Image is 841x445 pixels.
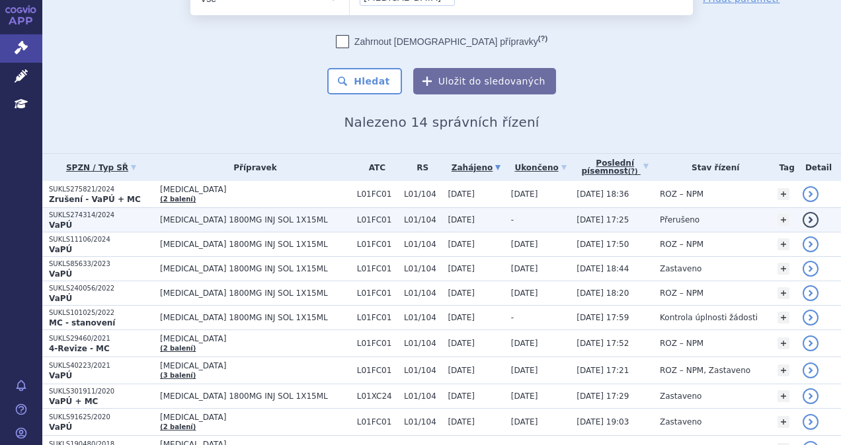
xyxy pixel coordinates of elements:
span: [DATE] 18:44 [577,264,629,273]
p: SUKLS240056/2022 [49,284,153,293]
strong: Zrušení - VaPÚ + MC [49,195,141,204]
span: [MEDICAL_DATA] [160,334,350,343]
th: Přípravek [153,154,350,181]
span: [MEDICAL_DATA] [160,185,350,194]
a: detail [803,186,819,202]
span: [DATE] [511,392,538,401]
span: [DATE] [511,339,538,348]
abbr: (?) [628,168,638,176]
a: (3 balení) [160,372,196,379]
p: SUKLS91625/2020 [49,413,153,422]
span: L01FC01 [357,417,397,427]
p: SUKLS101025/2022 [49,308,153,318]
p: SUKLS29460/2021 [49,334,153,343]
a: (2 balení) [160,423,196,430]
a: (2 balení) [160,345,196,352]
a: + [778,238,789,250]
span: L01/104 [404,313,442,322]
span: [DATE] [511,289,538,298]
span: L01FC01 [357,215,397,224]
span: Zastaveno [660,264,701,273]
strong: VaPÚ [49,423,72,432]
a: + [778,337,789,349]
span: [MEDICAL_DATA] 1800MG INJ SOL 1X15ML [160,313,350,322]
span: [DATE] [448,313,475,322]
strong: VaPÚ [49,221,72,230]
span: L01FC01 [357,240,397,249]
strong: VaPÚ + MC [49,397,98,406]
span: [DATE] 17:29 [577,392,629,401]
span: [DATE] [511,240,538,249]
span: [DATE] [448,417,475,427]
strong: VaPÚ [49,245,72,254]
p: SUKLS11106/2024 [49,235,153,244]
a: detail [803,362,819,378]
strong: VaPÚ [49,269,72,279]
span: [DATE] [448,289,475,298]
p: SUKLS40223/2021 [49,361,153,370]
strong: VaPÚ [49,371,72,380]
strong: VaPÚ [49,294,72,303]
a: + [778,287,789,299]
span: [DATE] 17:52 [577,339,629,348]
span: [DATE] 17:21 [577,366,629,375]
span: [DATE] [511,366,538,375]
span: Kontrola úplnosti žádosti [660,313,758,322]
th: ATC [350,154,397,181]
a: Zahájeno [448,158,504,177]
p: SUKLS274314/2024 [49,211,153,220]
span: [MEDICAL_DATA] 1800MG INJ SOL 1X15ML [160,240,350,249]
a: + [778,312,789,324]
th: Stav řízení [653,154,771,181]
button: Uložit do sledovaných [413,68,556,94]
a: + [778,263,789,275]
span: L01/104 [404,392,442,401]
abbr: (?) [538,34,547,43]
span: [MEDICAL_DATA] [160,413,350,422]
a: detail [803,414,819,430]
strong: 4-Revize - MC [49,344,110,353]
span: ROZ – NPM, Zastaveno [660,366,750,375]
span: L01/104 [404,240,442,249]
a: + [778,390,789,402]
span: L01/104 [404,366,442,375]
span: L01FC01 [357,313,397,322]
span: Nalezeno 14 správních řízení [344,114,539,130]
span: [MEDICAL_DATA] 1800MG INJ SOL 1X15ML [160,289,350,298]
span: [MEDICAL_DATA] 1800MG INJ SOL 1X15ML [160,215,350,224]
span: L01FC01 [357,189,397,199]
span: ROZ – NPM [660,189,703,199]
span: ROZ – NPM [660,289,703,298]
span: [DATE] [448,366,475,375]
a: detail [803,285,819,301]
span: L01FC01 [357,264,397,273]
label: Zahrnout [DEMOGRAPHIC_DATA] přípravky [336,35,547,48]
span: [DATE] 19:03 [577,417,629,427]
span: [DATE] 17:59 [577,313,629,322]
span: [DATE] [448,264,475,273]
span: L01/104 [404,189,442,199]
span: L01/104 [404,215,442,224]
a: detail [803,388,819,404]
a: + [778,188,789,200]
span: [DATE] [511,417,538,427]
a: (2 balení) [160,195,196,203]
th: RS [397,154,442,181]
span: [DATE] [511,189,538,199]
span: L01FC01 [357,289,397,298]
span: [DATE] [448,215,475,224]
th: Tag [771,154,796,181]
a: detail [803,335,819,351]
span: - [511,215,514,224]
a: + [778,214,789,226]
a: Poslednípísemnost(?) [577,154,653,181]
th: Detail [796,154,841,181]
span: [MEDICAL_DATA] 1800MG INJ SOL 1X15ML [160,392,350,401]
span: ROZ – NPM [660,240,703,249]
span: [DATE] [448,240,475,249]
a: detail [803,261,819,277]
span: L01/104 [404,417,442,427]
span: L01FC01 [357,366,397,375]
span: [DATE] [448,392,475,401]
span: [DATE] 18:36 [577,189,629,199]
